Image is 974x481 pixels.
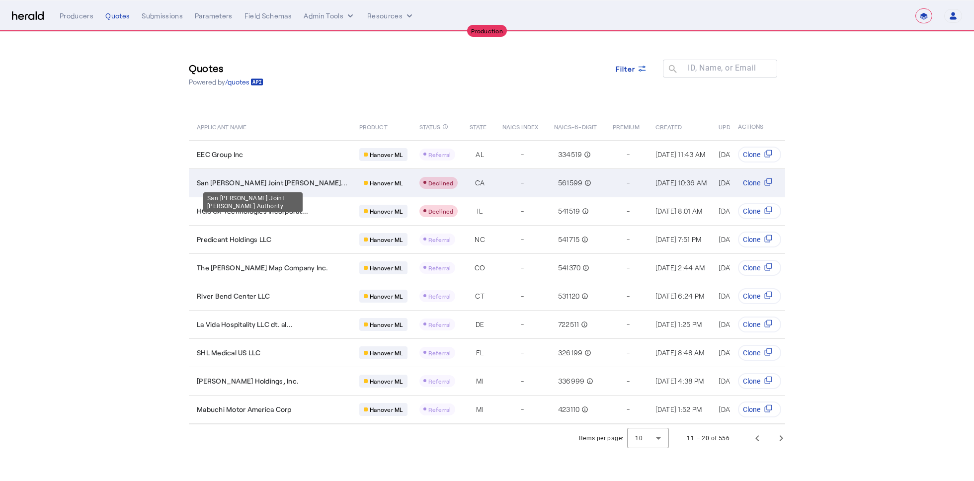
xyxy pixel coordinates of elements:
[584,376,593,386] mat-icon: info_outline
[60,11,93,21] div: Producers
[197,150,243,160] span: EEC Group Inc
[719,348,768,357] span: [DATE] 8:48 AM
[719,207,766,215] span: [DATE] 8:01 AM
[428,293,451,300] span: Referral
[579,404,588,414] mat-icon: info_outline
[476,404,484,414] span: MI
[428,378,451,385] span: Referral
[197,348,261,358] span: SHL Medical US LLC
[743,178,760,188] span: Clone
[558,263,581,273] span: 541370
[367,11,414,21] button: Resources dropdown menu
[655,292,705,300] span: [DATE] 6:24 PM
[197,404,292,414] span: Mabuchi Motor America Corp
[738,317,781,332] button: Clone
[719,178,770,187] span: [DATE] 10:36 AM
[558,178,583,188] span: 561599
[370,321,403,328] span: Hanover ML
[189,61,263,75] h3: Quotes
[502,121,538,131] span: NAICS INDEX
[743,404,760,414] span: Clone
[730,112,786,140] th: ACTIONS
[442,121,448,132] mat-icon: info_outline
[476,376,484,386] span: MI
[558,291,580,301] span: 531120
[738,203,781,219] button: Clone
[627,320,630,329] span: -
[476,320,485,329] span: DE
[743,150,760,160] span: Clone
[616,64,636,74] span: Filter
[738,147,781,162] button: Clone
[197,206,308,216] span: HGS CX Technologies Incorporat...
[521,206,524,216] span: -
[12,11,44,21] img: Herald Logo
[738,345,781,361] button: Clone
[655,405,702,413] span: [DATE] 1:52 PM
[475,263,486,273] span: CO
[475,235,485,244] span: NC
[467,25,507,37] div: Production
[521,178,524,188] span: -
[476,150,484,160] span: AL
[558,206,580,216] span: 541519
[627,178,630,188] span: -
[197,235,272,244] span: Predicant Holdings LLC
[476,348,484,358] span: FL
[743,320,760,329] span: Clone
[558,235,580,244] span: 541715
[738,260,781,276] button: Clone
[655,207,703,215] span: [DATE] 8:01 AM
[370,236,403,243] span: Hanover ML
[627,376,630,386] span: -
[719,292,767,300] span: [DATE] 6:25 PM
[370,151,403,159] span: Hanover ML
[521,348,524,358] span: -
[521,150,524,160] span: -
[655,348,705,357] span: [DATE] 8:48 AM
[743,263,760,273] span: Clone
[627,150,630,160] span: -
[738,232,781,247] button: Clone
[370,405,403,413] span: Hanover ML
[655,121,682,131] span: CREATED
[470,121,487,131] span: STATE
[719,150,769,159] span: [DATE] 11:43 AM
[688,63,756,73] mat-label: ID, Name, or Email
[558,150,582,160] span: 334519
[428,349,451,356] span: Referral
[558,348,583,358] span: 326199
[370,349,403,357] span: Hanover ML
[521,320,524,329] span: -
[521,263,524,273] span: -
[370,264,403,272] span: Hanover ML
[580,206,589,216] mat-icon: info_outline
[719,263,768,272] span: [DATE] 2:44 AM
[521,404,524,414] span: -
[743,206,760,216] span: Clone
[521,291,524,301] span: -
[627,348,630,358] span: -
[579,320,588,329] mat-icon: info_outline
[655,150,706,159] span: [DATE] 11:43 AM
[627,263,630,273] span: -
[687,433,730,443] div: 11 – 20 of 556
[428,208,454,215] span: Declined
[655,320,702,328] span: [DATE] 1:25 PM
[738,288,781,304] button: Clone
[370,207,403,215] span: Hanover ML
[428,179,454,186] span: Declined
[428,236,451,243] span: Referral
[521,376,524,386] span: -
[477,206,483,216] span: IL
[745,426,769,450] button: Previous page
[738,373,781,389] button: Clone
[521,235,524,244] span: -
[359,121,388,131] span: PRODUCT
[105,11,130,21] div: Quotes
[719,235,766,243] span: [DATE] 7:52 PM
[627,235,630,244] span: -
[627,291,630,301] span: -
[719,377,768,385] span: [DATE] 4:39 PM
[428,264,451,271] span: Referral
